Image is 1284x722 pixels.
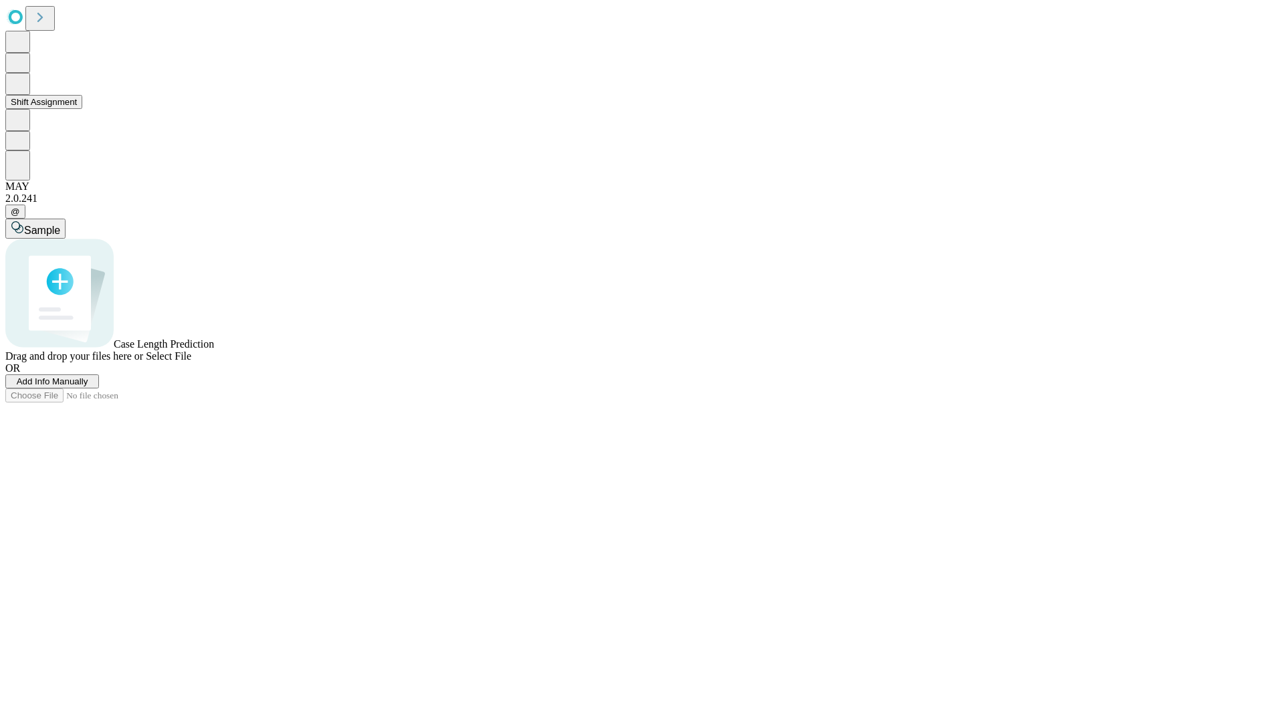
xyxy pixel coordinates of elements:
[114,338,214,350] span: Case Length Prediction
[5,374,99,388] button: Add Info Manually
[17,376,88,386] span: Add Info Manually
[11,207,20,217] span: @
[5,362,20,374] span: OR
[5,219,66,239] button: Sample
[5,350,143,362] span: Drag and drop your files here or
[5,180,1279,193] div: MAY
[5,193,1279,205] div: 2.0.241
[5,205,25,219] button: @
[5,95,82,109] button: Shift Assignment
[24,225,60,236] span: Sample
[146,350,191,362] span: Select File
